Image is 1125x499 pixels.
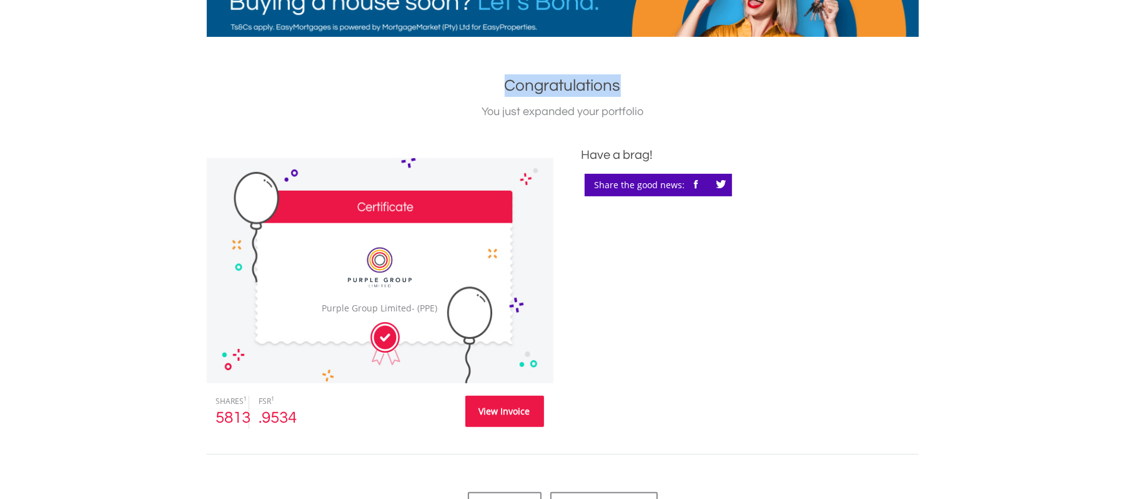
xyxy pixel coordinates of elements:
img: EQU.ZA.PPE.png [334,239,425,296]
div: 5813 [216,406,240,429]
sup: 1 [244,395,247,403]
a: View Invoice [465,396,544,427]
div: .9534 [259,406,300,429]
sup: 1 [271,395,274,403]
div: SHARES [216,396,240,406]
div: You just expanded your portfolio [207,103,919,121]
h1: Congratulations [207,74,919,97]
div: Have a brag! [582,146,919,164]
span: - (PPE) [412,302,438,314]
div: Share the good news: [585,174,732,196]
div: FSR [259,396,300,406]
div: Purple Group Limited [319,302,440,315]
